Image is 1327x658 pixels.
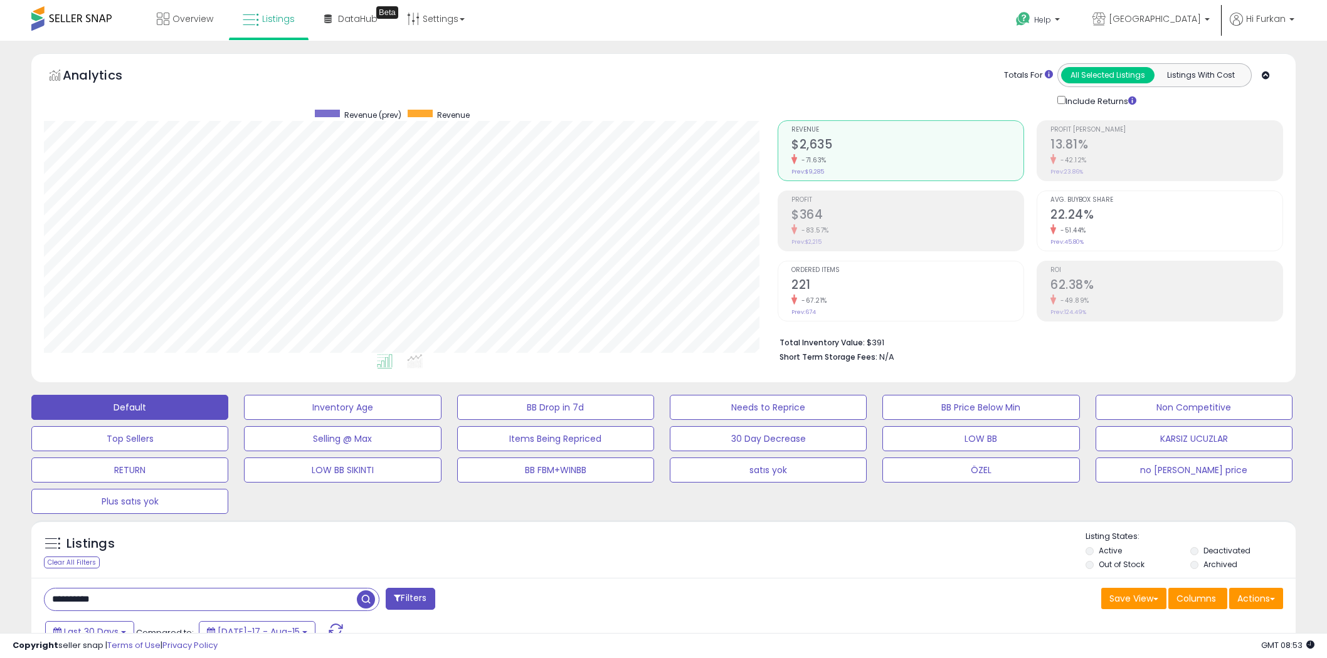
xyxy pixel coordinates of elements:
[670,426,867,451] button: 30 Day Decrease
[344,110,401,120] span: Revenue (prev)
[1050,238,1084,246] small: Prev: 45.80%
[797,296,827,305] small: -67.21%
[791,308,816,316] small: Prev: 674
[1050,308,1086,316] small: Prev: 124.49%
[1096,395,1293,420] button: Non Competitive
[218,625,300,638] span: [DATE]-17 - Aug-15
[1168,588,1227,609] button: Columns
[1203,545,1250,556] label: Deactivated
[1034,14,1051,25] span: Help
[1229,588,1283,609] button: Actions
[791,127,1023,133] span: Revenue
[457,457,654,483] button: BB FBM+WINBB
[1230,13,1294,41] a: Hi Furkan
[879,351,894,363] span: N/A
[44,556,100,568] div: Clear All Filters
[670,395,867,420] button: Needs to Reprice
[31,489,228,514] button: Plus satıs yok
[1015,11,1031,27] i: Get Help
[1050,278,1282,295] h2: 62.38%
[1050,168,1083,175] small: Prev: 23.86%
[66,535,115,553] h5: Listings
[64,625,119,638] span: Last 30 Days
[1109,13,1201,25] span: [GEOGRAPHIC_DATA]
[1050,137,1282,154] h2: 13.81%
[1061,67,1155,83] button: All Selected Listings
[437,110,470,120] span: Revenue
[244,395,441,420] button: Inventory Age
[882,457,1079,483] button: ÖZEL
[1086,531,1296,543] p: Listing States:
[882,426,1079,451] button: LOW BB
[457,395,654,420] button: BB Drop in 7d
[1056,226,1086,235] small: -51.44%
[1006,2,1072,41] a: Help
[791,197,1023,204] span: Profit
[791,137,1023,154] h2: $2,635
[31,395,228,420] button: Default
[31,426,228,451] button: Top Sellers
[780,337,865,348] b: Total Inventory Value:
[797,155,827,165] small: -71.63%
[136,627,194,639] span: Compared to:
[1050,127,1282,133] span: Profit [PERSON_NAME]
[107,639,161,651] a: Terms of Use
[376,6,398,19] div: Tooltip anchor
[780,352,877,362] b: Short Term Storage Fees:
[1056,296,1089,305] small: -49.89%
[791,278,1023,295] h2: 221
[670,457,867,483] button: satıs yok
[386,588,435,610] button: Filters
[31,457,228,483] button: RETURN
[1004,70,1053,81] div: Totals For
[1050,197,1282,204] span: Avg. Buybox Share
[1261,639,1314,651] span: 2025-09-15 08:53 GMT
[1056,155,1087,165] small: -42.12%
[780,334,1274,349] li: $391
[797,226,829,235] small: -83.57%
[45,621,134,642] button: Last 30 Days
[244,426,441,451] button: Selling @ Max
[1048,93,1151,108] div: Include Returns
[457,426,654,451] button: Items Being Repriced
[1050,267,1282,274] span: ROI
[172,13,213,25] span: Overview
[13,639,58,651] strong: Copyright
[1176,592,1216,605] span: Columns
[791,267,1023,274] span: Ordered Items
[199,621,315,642] button: [DATE]-17 - Aug-15
[1203,559,1237,570] label: Archived
[882,395,1079,420] button: BB Price Below Min
[244,457,441,483] button: LOW BB SIKINTI
[13,640,218,652] div: seller snap | |
[1050,207,1282,224] h2: 22.24%
[1099,545,1122,556] label: Active
[63,66,147,87] h5: Analytics
[791,168,824,175] small: Prev: $9,285
[1246,13,1286,25] span: Hi Furkan
[1096,457,1293,483] button: no [PERSON_NAME] price
[1096,426,1293,451] button: KARSIZ UCUZLAR
[162,639,218,651] a: Privacy Policy
[1154,67,1247,83] button: Listings With Cost
[1101,588,1166,609] button: Save View
[791,238,822,246] small: Prev: $2,215
[1099,559,1145,570] label: Out of Stock
[262,13,295,25] span: Listings
[338,13,378,25] span: DataHub
[791,207,1023,224] h2: $364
